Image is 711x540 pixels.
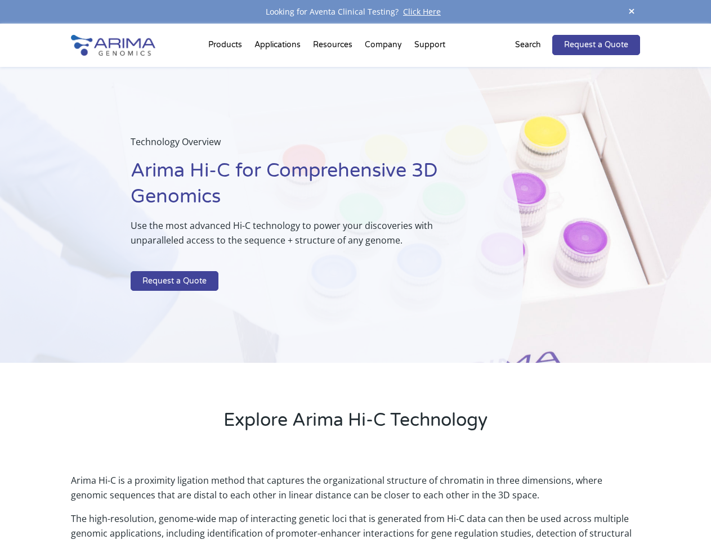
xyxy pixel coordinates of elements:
a: Click Here [399,6,445,17]
h2: Explore Arima Hi-C Technology [71,408,640,442]
img: Arima-Genomics-logo [71,35,155,56]
a: Request a Quote [552,35,640,55]
p: Technology Overview [131,134,467,158]
p: Search [515,38,541,52]
p: Arima Hi-C is a proximity ligation method that captures the organizational structure of chromatin... [71,473,640,511]
h1: Arima Hi-C for Comprehensive 3D Genomics [131,158,467,218]
div: Looking for Aventa Clinical Testing? [71,4,640,19]
p: Use the most advanced Hi-C technology to power your discoveries with unparalleled access to the s... [131,218,467,256]
a: Request a Quote [131,271,218,291]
